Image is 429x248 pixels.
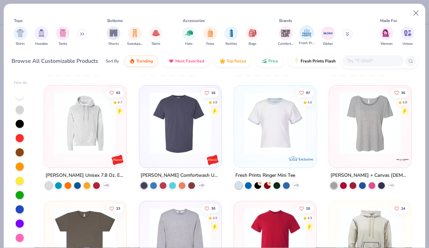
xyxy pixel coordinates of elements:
button: filter button [14,26,27,46]
button: Like [296,88,314,97]
div: 4.6 [307,100,312,105]
button: filter button [380,26,393,46]
span: Sweatpants [127,41,143,46]
div: 4.8 [213,100,217,105]
button: Like [391,204,409,213]
div: Accessories [183,18,205,24]
img: 66c9def3-396c-43f3-89a1-c921e7bc6e99 [336,92,404,154]
img: 78db37c0-31cc-44d6-8192-6ab3c71569ee [146,92,214,154]
img: Hats Image [185,29,193,37]
button: Like [201,88,219,97]
span: Unisex [403,41,413,46]
button: Trending [124,55,158,67]
div: filter for Hoodies [35,26,48,46]
div: filter for Sweatpants [127,26,143,46]
img: Totes Image [207,29,214,37]
div: filter for Skirts [149,26,163,46]
button: filter button [107,26,120,46]
span: + 11 [388,183,393,187]
img: Women Image [382,29,390,37]
img: Gildan Image [323,28,333,38]
span: Bottles [226,41,237,46]
div: Filter By [14,80,28,85]
img: Tanks Image [59,29,67,37]
div: filter for Hats [182,26,196,46]
div: Browse All Customizable Products [12,57,98,65]
span: Price [268,58,278,64]
img: most_fav.gif [168,58,174,64]
img: Bottles Image [228,29,235,37]
button: Like [391,88,409,97]
button: filter button [401,26,414,46]
img: Skirts Image [152,29,160,37]
img: Shirts Image [16,29,24,37]
img: Sweatpants Image [131,29,139,37]
button: filter button [203,26,217,46]
button: filter button [246,26,260,46]
div: Bottoms [107,18,123,24]
span: 30 [211,207,215,210]
div: filter for Unisex [401,26,414,46]
div: Sort By [106,58,119,64]
button: filter button [278,26,293,46]
div: filter for Comfort Colors [278,26,293,46]
img: Bella + Canvas logo [395,153,409,166]
button: Top Rated [215,55,251,67]
div: filter for Totes [203,26,217,46]
button: Fresh Prints Flash [289,55,367,67]
img: fe3aba7b-4693-4b3e-ab95-a32d4261720b [51,92,119,154]
span: 36 [401,91,405,94]
div: Tops [14,18,23,24]
div: filter for Bottles [225,26,238,46]
span: Women [380,41,393,46]
img: Comfort Colors Image [281,28,291,38]
span: Bags [249,41,256,46]
img: Hanes logo [111,153,124,166]
input: Try "T-Shirt" [346,57,399,65]
div: 4.9 [307,215,312,221]
span: Hoodies [35,41,48,46]
button: Like [106,204,124,213]
span: + 26 [104,183,109,187]
button: filter button [225,26,238,46]
button: filter button [149,26,163,46]
div: 4.7 [118,100,122,105]
div: Fresh Prints Ringer Mini Tee [235,171,295,179]
img: d6d3271d-a54d-4ee1-a2e2-6c04d29e0911 [241,92,309,154]
img: flash.gif [294,58,299,64]
span: 87 [306,91,310,94]
span: 63 [116,91,120,94]
span: Totes [206,41,214,46]
button: Most Favorited [163,55,209,67]
img: Hoodies Image [38,29,45,37]
div: filter for Shirts [14,26,27,46]
button: filter button [299,26,315,46]
button: Like [106,88,124,97]
button: filter button [35,26,48,46]
img: trending.gif [129,58,135,64]
span: 20 [306,207,310,210]
button: Price [256,55,283,67]
span: + 20 [198,183,203,187]
div: filter for Gildan [321,26,335,46]
div: filter for Women [380,26,393,46]
span: Comfort Colors [278,41,293,46]
span: Fresh Prints Flash [301,58,336,64]
button: Like [201,204,219,213]
div: filter for Bags [246,26,260,46]
span: Trending [136,58,153,64]
img: Hanes logo [205,153,219,166]
span: Top Rated [227,58,246,64]
img: Fresh Prints Image [302,27,312,38]
span: Exclusive [299,157,313,161]
div: [PERSON_NAME] Unisex 7.8 Oz. Ecosmart 50/50 Pullover Hooded Sweatshirt [46,171,125,179]
img: Shorts Image [110,29,118,37]
img: Unisex Image [404,29,412,37]
img: Bags Image [249,29,256,37]
span: 24 [401,207,405,210]
span: Tanks [58,41,67,46]
div: 4.9 [213,215,217,221]
span: Most Favorited [175,58,204,64]
div: Brands [279,18,292,24]
button: filter button [321,26,335,46]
